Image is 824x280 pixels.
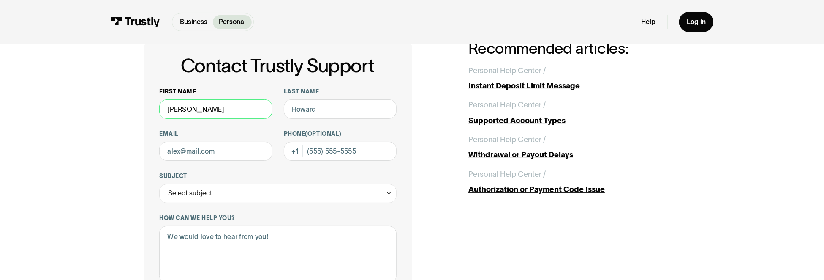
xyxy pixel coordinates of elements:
[111,17,160,27] img: Trustly Logo
[174,15,213,29] a: Business
[284,130,397,138] label: Phone
[468,80,680,91] div: Instant Deposit Limit Message
[468,65,680,91] a: Personal Help Center /Instant Deposit Limit Message
[159,184,397,203] div: Select subject
[159,142,272,161] input: alex@mail.com
[284,88,397,96] label: Last name
[284,142,397,161] input: (555) 555-5555
[687,18,706,27] div: Log in
[468,99,546,110] div: Personal Help Center /
[219,17,246,27] p: Personal
[213,15,251,29] a: Personal
[468,134,546,145] div: Personal Help Center /
[468,115,680,126] div: Supported Account Types
[642,18,656,27] a: Help
[468,134,680,160] a: Personal Help Center /Withdrawal or Payout Delays
[159,214,397,222] label: How can we help you?
[468,149,680,160] div: Withdrawal or Payout Delays
[679,12,713,32] a: Log in
[468,99,680,126] a: Personal Help Center /Supported Account Types
[159,173,397,180] label: Subject
[468,184,680,195] div: Authorization or Payment Code Issue
[305,131,342,137] span: (Optional)
[158,55,397,77] h1: Contact Trustly Support
[468,168,546,180] div: Personal Help Center /
[468,65,546,76] div: Personal Help Center /
[180,17,207,27] p: Business
[284,99,397,118] input: Howard
[159,130,272,138] label: Email
[468,168,680,195] a: Personal Help Center /Authorization or Payment Code Issue
[468,40,680,57] h2: Recommended articles:
[168,187,212,199] div: Select subject
[159,88,272,96] label: First name
[159,99,272,118] input: Alex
